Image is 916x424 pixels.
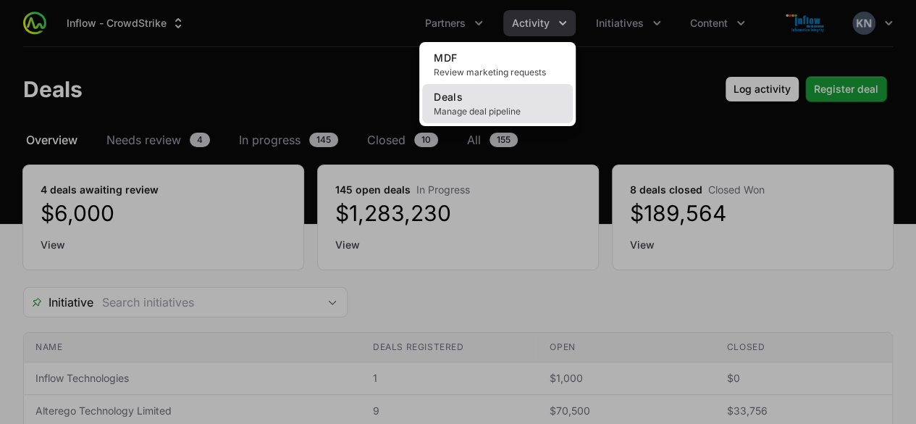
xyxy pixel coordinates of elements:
div: Main navigation [46,10,754,36]
span: Manage deal pipeline [434,106,561,117]
span: Deals [434,91,463,103]
span: MDF [434,51,457,64]
div: Activity menu [503,10,576,36]
span: Review marketing requests [434,67,561,78]
a: MDFReview marketing requests [422,45,573,84]
a: DealsManage deal pipeline [422,84,573,123]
